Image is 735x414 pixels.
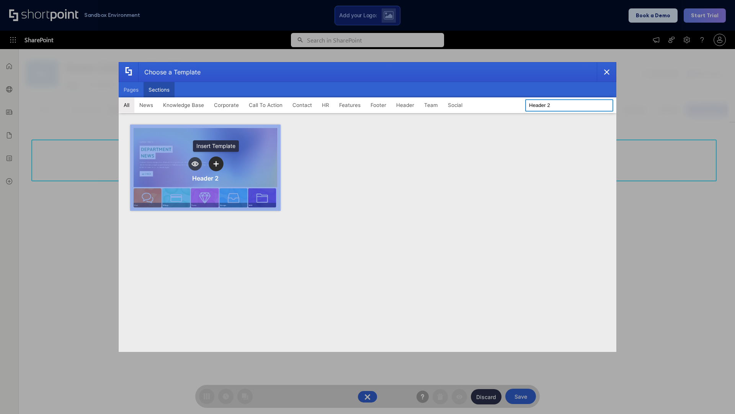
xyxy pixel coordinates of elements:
button: Knowledge Base [158,97,209,113]
button: Sections [144,82,175,97]
button: Corporate [209,97,244,113]
button: All [119,97,134,113]
button: Contact [287,97,317,113]
div: template selector [119,62,616,352]
div: Header 2 [192,174,219,182]
iframe: Chat Widget [697,377,735,414]
button: Footer [366,97,391,113]
button: Pages [119,82,144,97]
button: Features [334,97,366,113]
div: Choose a Template [138,62,201,82]
input: Search [525,99,613,112]
button: HR [317,97,334,113]
button: Header [391,97,419,113]
button: Social [443,97,467,113]
button: News [134,97,158,113]
button: Team [419,97,443,113]
button: Call To Action [244,97,287,113]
